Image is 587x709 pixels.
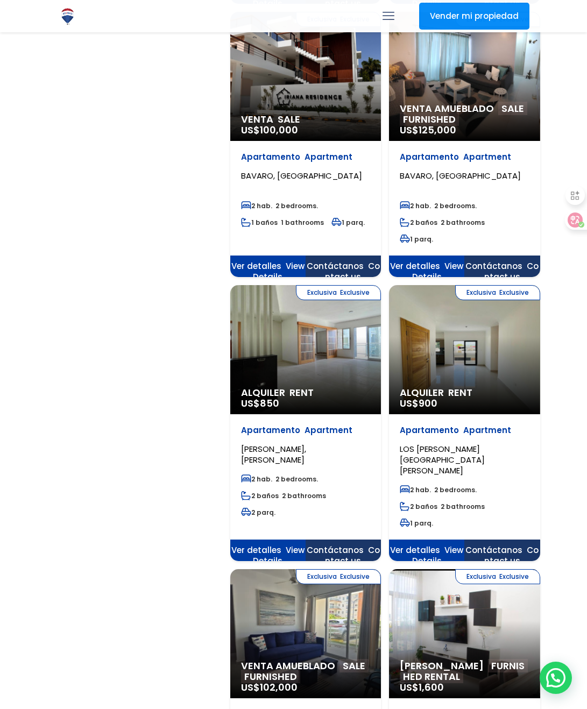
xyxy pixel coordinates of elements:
span: Ver detalles [389,256,464,288]
font: View Details [253,260,305,282]
span: BAVARO, [GEOGRAPHIC_DATA] [400,170,521,181]
span: Contáctanos [306,256,381,288]
span: 102,000 [260,680,298,694]
span: LOS [PERSON_NAME][GEOGRAPHIC_DATA][PERSON_NAME] [400,443,485,476]
span: 2 baños [241,491,326,500]
span: Exclusiva [455,285,540,300]
span: 1 parq. [400,235,433,244]
span: Alquiler [400,387,529,398]
span: 1 baños [241,218,324,227]
span: 1,600 [419,680,444,694]
font: 2 bedrooms. [275,474,318,484]
span: 2 baños [400,502,485,511]
a: Exclusiva Exclusive Venta SALE US$100,000 Apartamento Apartment BAVARO, [GEOGRAPHIC_DATA] 2 hab. ... [230,12,381,277]
span: Exclusiva [296,569,381,584]
font: Apartment [305,151,352,162]
span: Alquiler [241,387,371,398]
span: 125,000 [419,123,456,137]
font: Contact us [325,260,380,282]
span: Venta Amueblado [241,661,371,682]
font: Apartment [305,424,352,436]
span: Venta Amueblado [400,103,529,125]
font: Exclusive [340,288,370,297]
a: Exclusiva Exclusive Venta Amueblado SALE FURNISHED US$125,000 Apartamento Apartment BAVARO, [GEOG... [389,12,540,277]
p: Apartamento [241,425,371,436]
span: Exclusiva [296,285,381,300]
span: US$ [400,680,444,694]
a: mobile menu [379,7,398,25]
font: Apartment [463,151,511,162]
font: 2 bathrooms [441,502,485,511]
font: Exclusive [340,572,370,581]
a: Vender mi propiedad [419,3,529,30]
span: 2 hab. [241,201,318,210]
font: Exclusive [499,288,529,297]
span: Ver detalles [230,256,306,288]
span: 850 [260,396,279,410]
img: Logo de REMAX [58,7,77,26]
span: Venta [241,114,371,125]
font: View Details [412,544,464,566]
font: 2 bedrooms. [434,201,477,210]
p: Apartamento [400,152,529,162]
span: 2 baños [400,218,485,227]
span: 2 hab. [400,201,477,210]
font: View Details [253,544,305,566]
font: FURNISHED RENTAL [400,659,528,683]
span: Contáctanos [306,540,381,572]
span: Contáctanos [464,540,540,572]
span: BAVARO, [GEOGRAPHIC_DATA] [241,170,362,181]
p: Apartamento [400,425,529,436]
span: Ver detalles [230,540,306,572]
font: Contact us [484,544,539,566]
font: 1 bathrooms [281,218,324,227]
span: US$ [400,396,437,410]
font: Contact us [325,544,380,566]
font: RENT [289,386,314,399]
span: [PERSON_NAME], [PERSON_NAME] [241,443,306,465]
span: [PERSON_NAME] [400,661,529,682]
font: 2 bedrooms. [275,201,318,210]
p: Apartamento [241,152,371,162]
font: Exclusive [499,572,529,581]
font: SALE FURNISHED [400,102,527,126]
span: 2 parq. [241,508,275,517]
span: Exclusiva [455,569,540,584]
font: 2 bedrooms. [434,485,477,494]
span: 2 hab. [241,474,318,484]
span: 2 hab. [400,485,477,494]
font: SALE [278,112,300,126]
span: Ver detalles [389,540,464,572]
span: 100,000 [260,123,298,137]
a: Exclusiva Exclusive Alquiler RENT US$850 Apartamento Apartment [PERSON_NAME], [PERSON_NAME] 2 hab... [230,285,381,561]
span: US$ [241,123,298,137]
span: US$ [400,123,456,137]
font: 2 bathrooms [441,218,485,227]
font: RENT [448,386,472,399]
a: Exclusiva Exclusive Alquiler RENT US$900 Apartamento Apartment LOS [PERSON_NAME][GEOGRAPHIC_DATA]... [389,285,540,561]
span: Contáctanos [464,256,540,288]
font: Contact us [484,260,539,282]
span: 1 parq. [400,519,433,528]
font: 2 bathrooms [282,491,326,500]
span: 1 parq. [331,218,365,227]
font: View Details [412,260,464,282]
span: US$ [241,396,279,410]
font: Apartment [463,424,511,436]
font: SALE FURNISHED [241,659,369,683]
span: US$ [241,680,298,694]
span: 900 [419,396,437,410]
